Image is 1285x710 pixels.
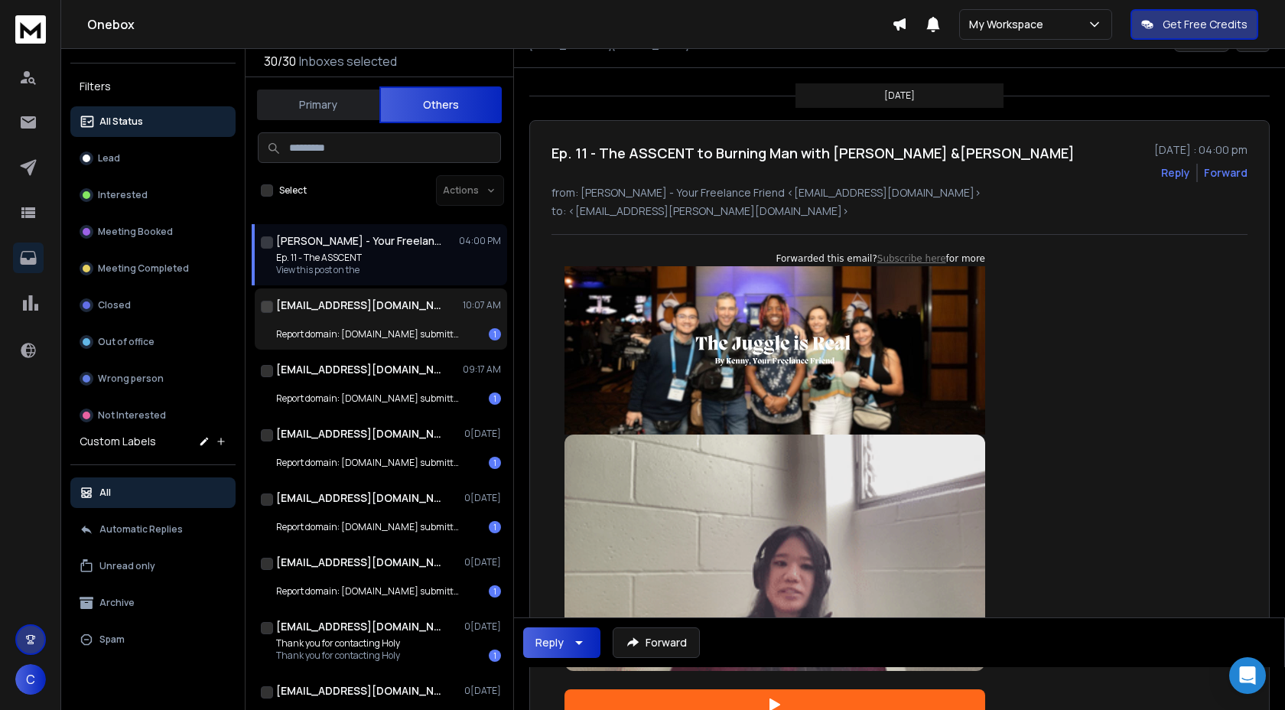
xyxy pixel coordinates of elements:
p: View this post on the [276,264,362,276]
div: 1 [489,392,501,405]
p: Report domain: [DOMAIN_NAME] submitter: [DOMAIN_NAME] [276,457,460,469]
h1: Onebox [87,15,892,34]
button: Reply [523,627,600,658]
button: Out of office [70,327,236,357]
div: 1 [489,521,501,533]
h3: Custom Labels [80,434,156,449]
button: Lead [70,143,236,174]
button: Others [379,86,502,123]
div: 1 [489,457,501,469]
h3: Inboxes selected [299,52,397,70]
span: 30 / 30 [264,52,296,70]
h1: [EMAIL_ADDRESS][DOMAIN_NAME] [276,426,444,441]
button: Not Interested [70,400,236,431]
h1: Ep. 11 - The ASSCENT to Burning Man with [PERSON_NAME] &[PERSON_NAME] [551,142,1075,164]
p: Report domain: [DOMAIN_NAME] submitter: [DOMAIN_NAME] [276,392,460,405]
p: 0[DATE] [464,556,501,568]
p: Lead [98,152,120,164]
h1: [EMAIL_ADDRESS][DOMAIN_NAME] [276,298,444,313]
div: 1 [489,585,501,598]
p: All [99,487,111,499]
p: Spam [99,633,125,646]
button: Archive [70,588,236,618]
button: Interested [70,180,236,210]
div: 1 [489,650,501,662]
img: logo [15,15,46,44]
h1: [EMAIL_ADDRESS][DOMAIN_NAME] [276,490,444,506]
p: 0[DATE] [464,620,501,633]
button: Meeting Completed [70,253,236,284]
p: 0[DATE] [464,428,501,440]
p: My Workspace [969,17,1049,32]
p: Wrong person [98,373,164,385]
p: Archive [99,597,135,609]
p: 04:00 PM [459,235,501,247]
h1: [EMAIL_ADDRESS][DOMAIN_NAME] [276,619,444,634]
h1: [EMAIL_ADDRESS][DOMAIN_NAME] [276,362,444,377]
p: Report domain: [DOMAIN_NAME] submitter: [DOMAIN_NAME] [276,328,460,340]
img: JETALUKE.mp4 [564,435,985,671]
button: C [15,664,46,695]
p: [DATE] : 04:00 pm [1154,142,1248,158]
button: Unread only [70,551,236,581]
h1: [PERSON_NAME] - Your Freelance Friend [276,233,444,249]
label: Select [279,184,307,197]
button: Reply [1161,165,1190,181]
h1: [EMAIL_ADDRESS][DOMAIN_NAME] [276,555,444,570]
button: All Status [70,106,236,137]
p: Automatic Replies [99,523,183,536]
button: Meeting Booked [70,217,236,247]
p: Meeting Booked [98,226,173,238]
h3: Filters [70,76,236,97]
button: Primary [257,88,379,122]
p: Closed [98,299,131,311]
h1: [EMAIL_ADDRESS][DOMAIN_NAME] [276,683,444,699]
p: Meeting Completed [98,262,189,275]
p: from: [PERSON_NAME] - Your Freelance Friend <[EMAIL_ADDRESS][DOMAIN_NAME]> [551,185,1248,200]
button: Wrong person [70,363,236,394]
p: Report domain: [DOMAIN_NAME] submitter: [DOMAIN_NAME] [276,585,460,598]
p: 10:07 AM [463,299,501,311]
p: Not Interested [98,409,166,422]
p: 0[DATE] [464,685,501,697]
button: Get Free Credits [1130,9,1258,40]
button: Closed [70,290,236,321]
button: Spam [70,624,236,655]
p: All Status [99,116,143,128]
img: https%3A%2F%2Fsubstack-post-media.s3.amazonaws.com%2Fpublic%2Fimages%2F1ff221c1-f27b-4101-9026-ce... [564,266,985,435]
p: Interested [98,189,148,201]
p: Thank you for contacting Holy [276,650,400,662]
p: Thank you for contacting Holy [276,637,400,650]
p: 0[DATE] [464,492,501,504]
div: Forward [1204,165,1248,181]
span: Forwarded this email? for more [776,253,985,264]
p: Report domain: [DOMAIN_NAME] submitter: [DOMAIN_NAME] [276,521,460,533]
button: All [70,477,236,508]
div: Open Intercom Messenger [1229,657,1266,694]
p: to: <[EMAIL_ADDRESS][PERSON_NAME][DOMAIN_NAME]> [551,204,1248,219]
p: Ep. 11 - The ASSCENT [276,252,362,264]
p: 09:17 AM [463,363,501,376]
div: Reply [535,635,564,650]
p: Unread only [99,560,155,572]
button: Forward [613,627,700,658]
p: Out of office [98,336,155,348]
div: 1 [489,328,501,340]
a: Subscribe here [877,253,946,264]
button: Automatic Replies [70,514,236,545]
p: Get Free Credits [1163,17,1248,32]
p: [DATE] [884,90,915,102]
